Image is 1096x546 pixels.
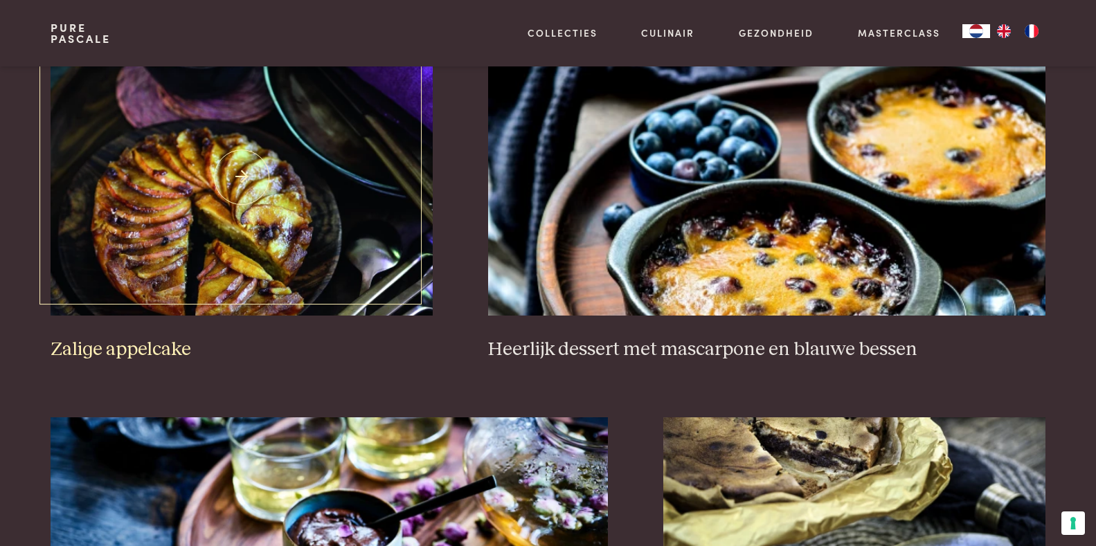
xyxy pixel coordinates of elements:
[962,24,1045,38] aside: Language selected: Nederlands
[962,24,990,38] div: Language
[488,39,1045,316] img: Heerlijk dessert met mascarpone en blauwe bessen
[51,22,111,44] a: PurePascale
[488,338,1045,362] h3: Heerlijk dessert met mascarpone en blauwe bessen
[962,24,990,38] a: NL
[51,338,433,362] h3: Zalige appelcake
[1061,511,1085,535] button: Uw voorkeuren voor toestemming voor trackingtechnologieën
[51,39,433,361] a: Zalige appelcake Zalige appelcake
[739,26,814,40] a: Gezondheid
[51,39,433,316] img: Zalige appelcake
[990,24,1018,38] a: EN
[488,39,1045,361] a: Heerlijk dessert met mascarpone en blauwe bessen Heerlijk dessert met mascarpone en blauwe bessen
[528,26,598,40] a: Collecties
[990,24,1045,38] ul: Language list
[858,26,940,40] a: Masterclass
[641,26,694,40] a: Culinair
[1018,24,1045,38] a: FR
